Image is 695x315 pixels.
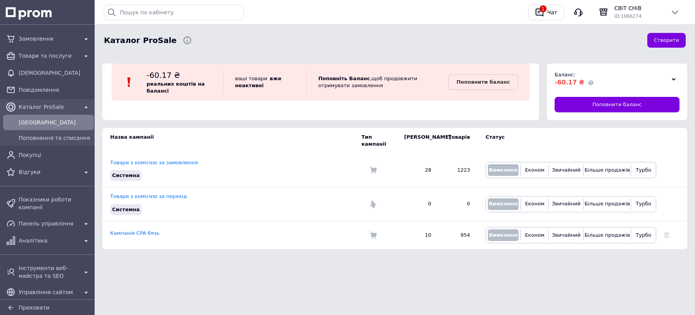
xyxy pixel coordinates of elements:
span: Турбо [636,232,651,238]
span: [GEOGRAPHIC_DATA] [19,119,91,126]
img: Комісія за замовлення [369,166,377,174]
span: Товари та послуги [19,52,78,60]
span: Покупці [19,151,91,159]
span: Звичайний [552,167,581,173]
div: ваші товари [223,70,306,95]
span: Вимкнено [489,201,517,207]
td: [PERSON_NAME] [396,128,439,153]
button: Економ [523,198,546,210]
button: Вимкнено [488,164,519,176]
button: Турбо [633,229,654,241]
a: Товари з комісією за перехід [110,193,187,199]
span: Баланс: [555,72,575,77]
button: Більше продажів [586,198,629,210]
span: Поповнити баланс [593,101,642,108]
b: Поповніть Баланс [318,76,370,81]
button: Більше продажів [586,229,629,241]
span: -60.17 ₴ [147,71,180,80]
img: Комісія за замовлення [369,231,377,239]
button: Звичайний [551,198,581,210]
button: Економ [523,164,546,176]
b: вже неактивні [235,76,282,88]
span: Більше продажів [584,167,630,173]
span: Звичайний [552,201,581,207]
span: Інструменти веб-майстра та SEO [19,264,78,280]
div: , щоб продовжити отримувати замовлення [306,70,448,95]
span: Панель управління [19,220,78,227]
td: Назва кампанії [102,128,361,153]
a: Поповнити баланс [448,74,518,90]
div: Чат [546,7,559,18]
span: Каталог ProSale [19,103,78,111]
span: Показники роботи компанії [19,196,91,211]
td: 0 [396,187,439,221]
span: Приховати [19,305,49,311]
a: Поповнити баланс [555,97,679,112]
span: Вимкнено [489,167,517,173]
img: Комісія за перехід [369,200,377,208]
button: Економ [523,229,546,241]
td: 28 [396,153,439,187]
td: 954 [439,221,478,249]
button: 1Чат [528,5,564,20]
td: 1223 [439,153,478,187]
button: Створити [647,33,686,48]
a: Видалити [664,232,669,238]
span: Аналітика [19,237,78,244]
button: Більше продажів [586,164,629,176]
span: Економ [525,167,545,173]
span: Звичайний [552,232,581,238]
td: Статус [478,128,656,153]
input: Пошук по кабінету [104,5,244,20]
a: Товари з комісією за замовлення [110,160,198,165]
td: Товарів [439,128,478,153]
a: Кампанія CPA бязь [110,230,159,236]
button: Турбо [633,198,654,210]
span: Системна [112,172,140,178]
span: Економ [525,201,545,207]
button: Вимкнено [488,198,519,210]
span: Турбо [636,201,651,207]
span: Економ [525,232,545,238]
img: :exclamation: [123,76,135,88]
button: Звичайний [551,164,581,176]
td: Тип кампанії [361,128,396,153]
span: Відгуки [19,168,78,176]
b: Поповнити баланс [456,79,510,85]
span: ID: 1986274 [614,14,641,19]
span: Вимкнено [489,232,517,238]
td: 10 [396,221,439,249]
span: Поповнення та списання [19,134,91,142]
span: Більше продажів [584,201,630,207]
span: СВіТ СНіВ [614,4,664,12]
td: 0 [439,187,478,221]
span: Системна [112,207,140,212]
span: Замовлення [19,35,78,43]
span: [DEMOGRAPHIC_DATA] [19,69,91,77]
span: Управління сайтом [19,288,78,296]
button: Вимкнено [488,229,519,241]
span: -60.17 ₴ [555,79,584,86]
span: Повідомлення [19,86,91,94]
span: Каталог ProSale [104,35,176,46]
b: реальних коштів на балансі [147,81,205,94]
button: Турбо [633,164,654,176]
span: Турбо [636,167,651,173]
button: Звичайний [551,229,581,241]
span: Більше продажів [584,232,630,238]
